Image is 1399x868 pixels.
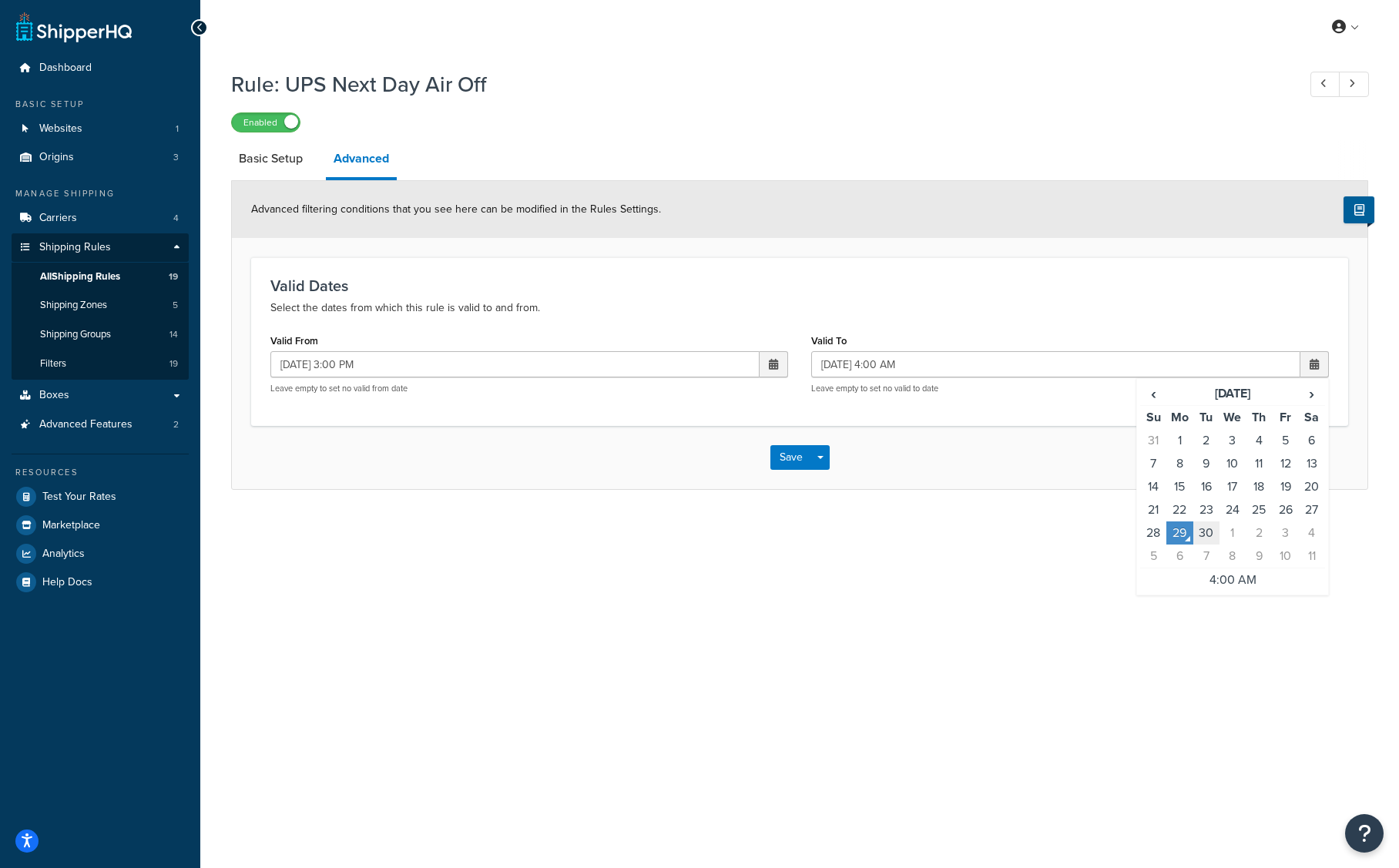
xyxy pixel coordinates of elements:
td: 4:00 AM [1140,568,1325,592]
td: 22 [1166,498,1193,521]
span: Origins [39,151,74,164]
a: Help Docs [12,568,189,596]
td: 25 [1246,498,1272,521]
td: 6 [1299,429,1325,452]
span: Carriers [39,212,77,225]
li: Filters [12,350,189,378]
button: Save [770,445,812,470]
td: 11 [1299,545,1325,568]
a: Previous Record [1310,72,1340,97]
td: 3 [1220,429,1246,452]
div: Basic Setup [12,98,189,111]
th: Tu [1193,406,1220,430]
li: Shipping Groups [12,320,189,349]
span: Marketplace [42,519,100,532]
td: 10 [1220,452,1246,475]
span: Test Your Rates [42,491,116,504]
a: Shipping Zones5 [12,291,189,320]
li: Shipping Rules [12,233,189,380]
td: 12 [1272,452,1298,475]
td: 6 [1166,545,1193,568]
span: 4 [173,212,179,225]
p: Leave empty to set no valid from date [270,383,788,394]
p: Leave empty to set no valid to date [811,383,1329,394]
td: 11 [1246,452,1272,475]
li: Boxes [12,381,189,410]
li: Carriers [12,204,189,233]
a: Advanced Features2 [12,411,189,439]
td: 18 [1246,475,1272,498]
p: Select the dates from which this rule is valid to and from. [270,299,1329,317]
td: 8 [1220,545,1246,568]
li: Advanced Features [12,411,189,439]
a: Marketplace [12,511,189,539]
th: Mo [1166,406,1193,430]
td: 9 [1246,545,1272,568]
td: 5 [1140,545,1166,568]
a: Filters19 [12,350,189,378]
td: 24 [1220,498,1246,521]
td: 23 [1193,498,1220,521]
td: 3 [1272,521,1298,545]
a: Dashboard [12,54,189,82]
span: Analytics [42,548,85,561]
span: 2 [173,418,179,431]
a: Basic Setup [231,140,310,177]
td: 28 [1140,521,1166,545]
span: 5 [173,299,178,312]
div: Manage Shipping [12,187,189,200]
span: ‹ [1141,383,1166,404]
td: 4 [1299,521,1325,545]
span: › [1300,383,1324,404]
td: 1 [1220,521,1246,545]
span: Boxes [39,389,69,402]
td: 31 [1140,429,1166,452]
h1: Rule: UPS Next Day Air Off [231,69,1282,99]
td: 2 [1246,521,1272,545]
td: 2 [1193,429,1220,452]
a: Next Record [1339,72,1369,97]
td: 27 [1299,498,1325,521]
a: Websites1 [12,115,189,143]
div: Resources [12,466,189,479]
td: 26 [1272,498,1298,521]
span: 1 [176,122,179,136]
a: Analytics [12,540,189,568]
span: Help Docs [42,576,92,589]
a: AllShipping Rules19 [12,263,189,291]
span: Shipping Rules [39,241,111,254]
span: 19 [169,270,178,283]
span: Dashboard [39,62,92,75]
span: 19 [169,357,178,370]
span: 14 [169,328,178,341]
a: Test Your Rates [12,483,189,511]
li: Origins [12,143,189,172]
td: 19 [1272,475,1298,498]
h3: Valid Dates [270,277,1329,294]
td: 14 [1140,475,1166,498]
td: 8 [1166,452,1193,475]
li: Websites [12,115,189,143]
td: 15 [1166,475,1193,498]
td: 30 [1193,521,1220,545]
td: 16 [1193,475,1220,498]
label: Valid From [270,335,318,347]
td: 29 [1166,521,1193,545]
button: Open Resource Center [1345,814,1384,853]
th: Sa [1299,406,1325,430]
button: Show Help Docs [1344,196,1374,223]
span: Filters [40,357,66,370]
th: Th [1246,406,1272,430]
span: 3 [173,151,179,164]
td: 17 [1220,475,1246,498]
th: Su [1140,406,1166,430]
th: [DATE] [1166,382,1298,406]
td: 1 [1166,429,1193,452]
td: 9 [1193,452,1220,475]
a: Shipping Rules [12,233,189,262]
td: 13 [1299,452,1325,475]
td: 10 [1272,545,1298,568]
